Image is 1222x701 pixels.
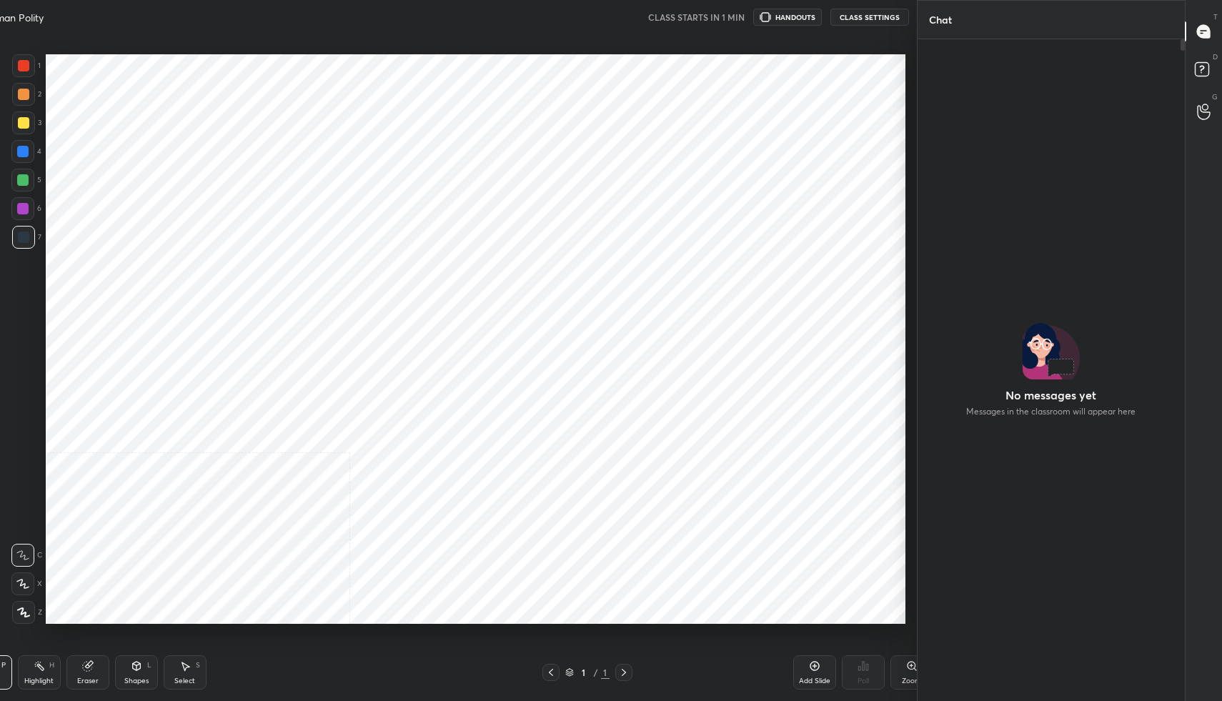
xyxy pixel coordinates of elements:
div: L [147,662,151,669]
div: / [594,668,598,677]
div: Z [12,601,42,624]
div: 6 [11,197,41,220]
p: G [1212,91,1218,102]
div: Highlight [24,677,54,685]
button: HANDOUTS [753,9,822,26]
p: Chat [918,1,963,39]
div: 1 [12,54,41,77]
div: Eraser [77,677,99,685]
div: 1 [577,668,591,677]
div: C [11,544,42,567]
div: S [196,662,200,669]
div: 1 [601,666,610,679]
h5: CLASS STARTS IN 1 MIN [648,11,745,24]
div: Add Slide [799,677,830,685]
div: H [49,662,54,669]
div: Shapes [124,677,149,685]
div: 2 [12,83,41,106]
div: 7 [12,226,41,249]
div: X [11,572,42,595]
p: D [1213,51,1218,62]
div: Select [174,677,195,685]
div: P [1,662,6,669]
div: 3 [12,111,41,134]
div: Zoom [902,677,921,685]
div: 4 [11,140,41,163]
button: CLASS SETTINGS [830,9,909,26]
p: T [1213,11,1218,22]
div: 5 [11,169,41,192]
